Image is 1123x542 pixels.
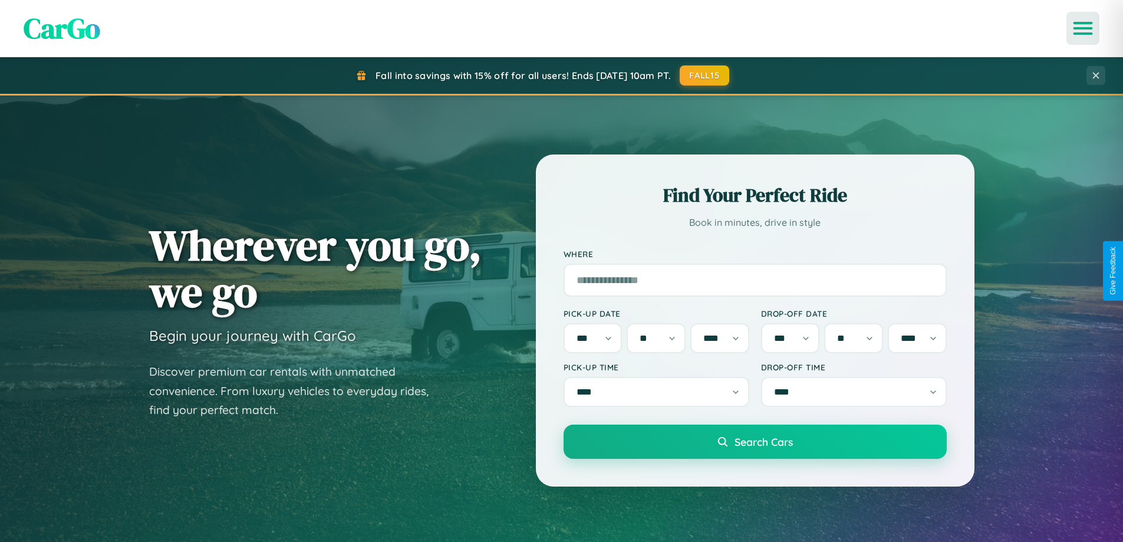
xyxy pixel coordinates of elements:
[564,249,947,259] label: Where
[564,182,947,208] h2: Find Your Perfect Ride
[564,362,749,372] label: Pick-up Time
[564,308,749,318] label: Pick-up Date
[564,214,947,231] p: Book in minutes, drive in style
[761,308,947,318] label: Drop-off Date
[1109,247,1117,295] div: Give Feedback
[680,65,729,86] button: FALL15
[761,362,947,372] label: Drop-off Time
[149,327,356,344] h3: Begin your journey with CarGo
[564,425,947,459] button: Search Cars
[735,435,793,448] span: Search Cars
[376,70,671,81] span: Fall into savings with 15% off for all users! Ends [DATE] 10am PT.
[149,362,444,420] p: Discover premium car rentals with unmatched convenience. From luxury vehicles to everyday rides, ...
[1066,12,1099,45] button: Open menu
[24,9,100,48] span: CarGo
[149,222,482,315] h1: Wherever you go, we go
